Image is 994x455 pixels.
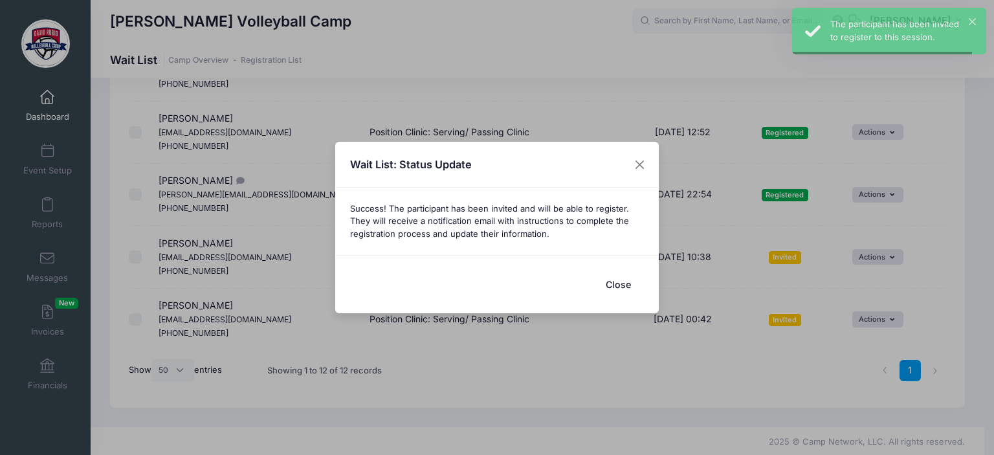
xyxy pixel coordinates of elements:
[350,157,472,172] h4: Wait List: Status Update
[830,18,976,43] div: The participant has been invited to register to this session.
[969,18,976,25] button: ×
[592,271,644,298] button: Close
[335,188,659,255] div: Success! The participant has been invited and will be able to register. They will receive a notif...
[628,153,652,176] button: Close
